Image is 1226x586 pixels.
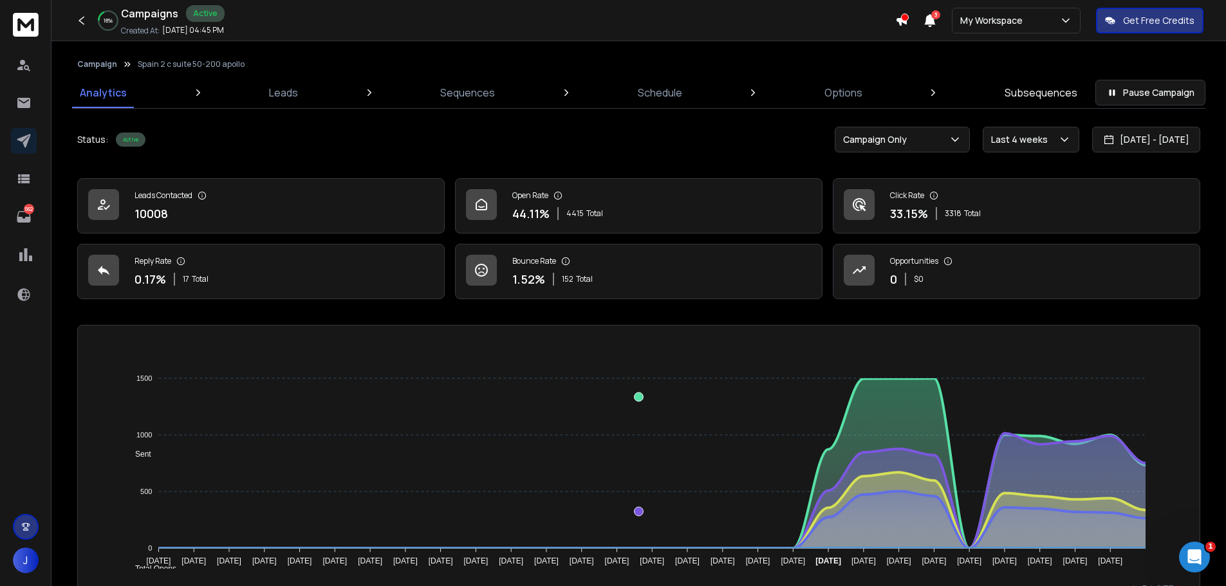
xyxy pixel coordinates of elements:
[148,544,152,552] tspan: 0
[630,77,690,108] a: Schedule
[997,77,1085,108] a: Subsequences
[358,556,382,565] tspan: [DATE]
[322,556,347,565] tspan: [DATE]
[183,274,189,284] span: 17
[463,556,488,565] tspan: [DATE]
[125,450,151,459] span: Sent
[512,190,548,201] p: Open Rate
[80,85,127,100] p: Analytics
[922,556,947,565] tspan: [DATE]
[125,564,176,573] span: Total Opens
[140,488,152,495] tspan: 500
[1096,8,1203,33] button: Get Free Credits
[833,244,1200,299] a: Opportunities0$0
[13,547,39,573] button: J
[562,274,573,284] span: 152
[393,556,418,565] tspan: [DATE]
[147,556,171,565] tspan: [DATE]
[887,556,911,565] tspan: [DATE]
[931,10,940,19] span: 3
[261,77,306,108] a: Leads
[890,270,897,288] p: 0
[1095,80,1205,105] button: Pause Campaign
[77,178,445,233] a: Leads Contacted10008
[440,85,495,100] p: Sequences
[11,204,37,230] a: 562
[138,59,245,69] p: Spain 2 c suite 50-200 apollo
[136,431,152,439] tspan: 1000
[960,14,1028,27] p: My Workspace
[72,77,135,108] a: Analytics
[136,374,152,382] tspan: 1500
[24,204,34,214] p: 562
[116,133,145,147] div: Active
[252,556,277,565] tspan: [DATE]
[135,205,168,223] p: 10008
[455,244,822,299] a: Bounce Rate1.52%152Total
[833,178,1200,233] a: Click Rate33.15%3318Total
[851,556,876,565] tspan: [DATE]
[1092,127,1200,152] button: [DATE] - [DATE]
[746,556,770,565] tspan: [DATE]
[104,17,113,24] p: 18 %
[512,205,550,223] p: 44.11 %
[135,270,166,288] p: 0.17 %
[1123,14,1194,27] p: Get Free Credits
[991,133,1053,146] p: Last 4 weeks
[890,205,928,223] p: 33.15 %
[576,274,593,284] span: Total
[675,556,700,565] tspan: [DATE]
[1205,542,1216,552] span: 1
[1028,556,1052,565] tspan: [DATE]
[77,244,445,299] a: Reply Rate0.17%17Total
[181,556,206,565] tspan: [DATE]
[121,6,178,21] h1: Campaigns
[815,556,841,565] tspan: [DATE]
[429,556,453,565] tspan: [DATE]
[1098,556,1122,565] tspan: [DATE]
[217,556,241,565] tspan: [DATE]
[186,5,225,22] div: Active
[992,556,1017,565] tspan: [DATE]
[1063,556,1088,565] tspan: [DATE]
[512,256,556,266] p: Bounce Rate
[269,85,298,100] p: Leads
[638,85,682,100] p: Schedule
[824,85,862,100] p: Options
[534,556,559,565] tspan: [DATE]
[288,556,312,565] tspan: [DATE]
[499,556,523,565] tspan: [DATE]
[121,26,160,36] p: Created At:
[162,25,224,35] p: [DATE] 04:45 PM
[964,208,981,219] span: Total
[605,556,629,565] tspan: [DATE]
[570,556,594,565] tspan: [DATE]
[586,208,603,219] span: Total
[432,77,503,108] a: Sequences
[77,133,108,146] p: Status:
[817,77,870,108] a: Options
[890,256,938,266] p: Opportunities
[945,208,961,219] span: 3318
[192,274,209,284] span: Total
[512,270,545,288] p: 1.52 %
[1005,85,1077,100] p: Subsequences
[640,556,664,565] tspan: [DATE]
[455,178,822,233] a: Open Rate44.11%4415Total
[135,256,171,266] p: Reply Rate
[77,59,117,69] button: Campaign
[711,556,735,565] tspan: [DATE]
[957,556,981,565] tspan: [DATE]
[914,274,924,284] p: $ 0
[135,190,192,201] p: Leads Contacted
[890,190,924,201] p: Click Rate
[1179,542,1210,572] iframe: Intercom live chat
[566,208,584,219] span: 4415
[843,133,912,146] p: Campaign Only
[781,556,805,565] tspan: [DATE]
